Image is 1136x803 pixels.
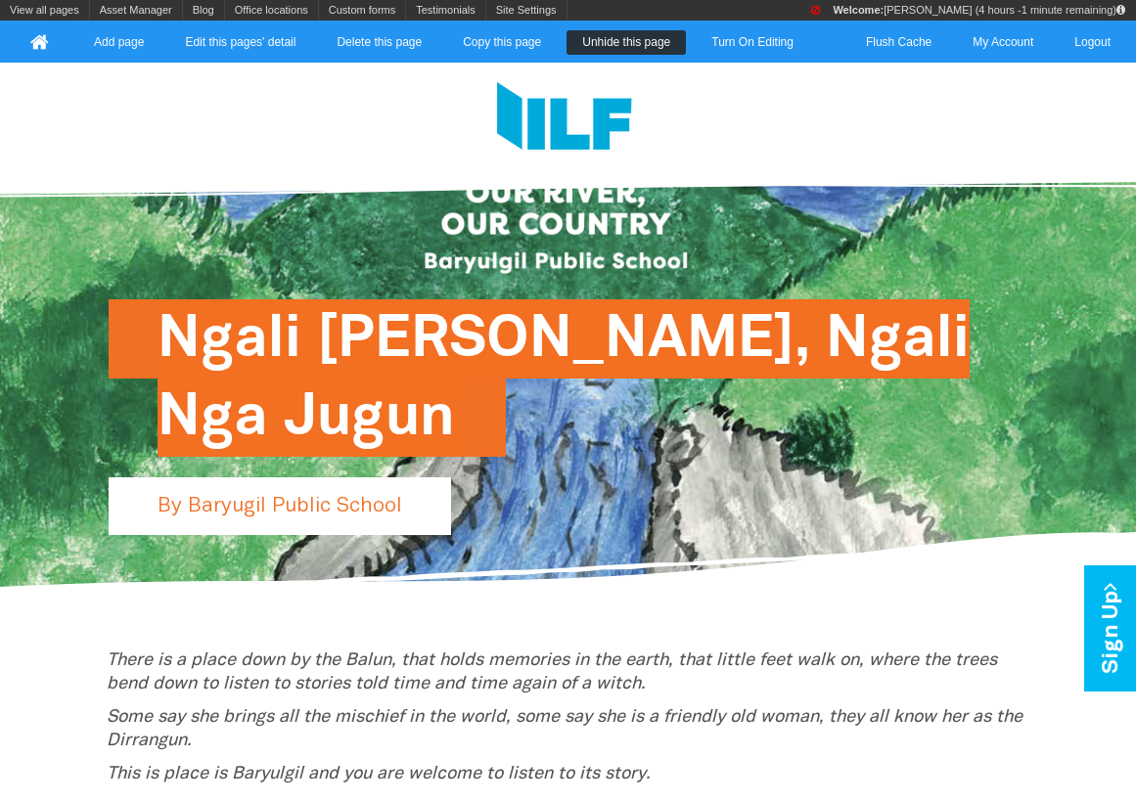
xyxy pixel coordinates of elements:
[1059,30,1126,55] a: Logout
[107,766,651,782] i: This is place is Baryulgil and you are welcome to listen to its story.
[811,5,820,16] i: Search engines have been instructed NOT to index this page.
[567,30,686,55] a: Unhide this page
[497,82,632,156] img: Logo
[321,30,437,55] a: Delete this page
[833,4,884,16] strong: Welcome:
[107,709,1022,749] i: Some say she brings all the mischief in the world, some say she is a friendly old woman, they all...
[107,652,997,692] i: There is a place down by the Balun, that holds memories in the earth, that little feet walk on, w...
[696,30,809,55] a: Turn On Editing
[169,30,311,55] a: Edit this pages' detail
[1116,5,1125,16] i: Your IP: 1.156.72.154
[447,30,557,55] a: Copy this page
[957,30,1049,55] a: My Account
[158,299,970,457] h1: Ngali [PERSON_NAME], Ngali Nga Jugun
[78,30,159,55] a: Add page
[109,477,451,535] p: By Baryugil Public School
[850,30,947,55] a: Flush Cache
[833,4,1125,16] span: [PERSON_NAME] (4 hours -1 minute remaining)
